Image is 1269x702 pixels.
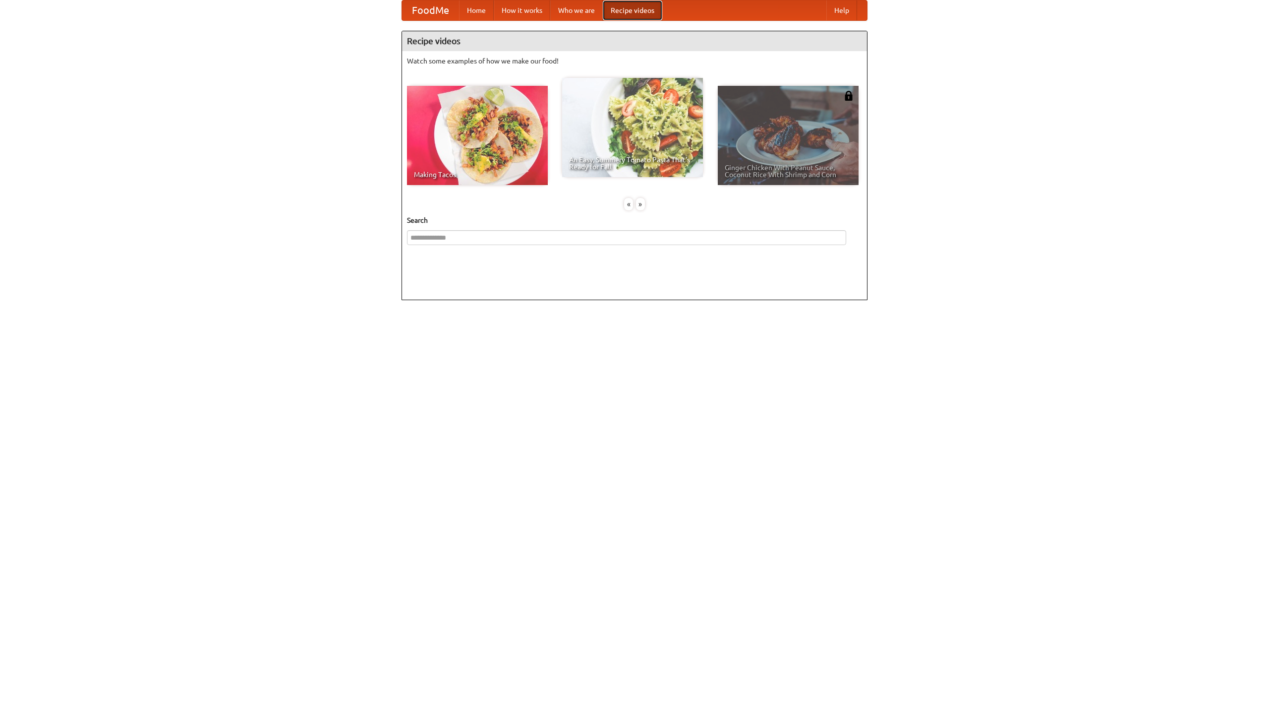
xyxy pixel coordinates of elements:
a: Home [459,0,494,20]
a: Help [826,0,857,20]
h4: Recipe videos [402,31,867,51]
a: How it works [494,0,550,20]
a: Making Tacos [407,86,548,185]
span: An Easy, Summery Tomato Pasta That's Ready for Fall [569,156,696,170]
div: « [624,198,633,210]
a: FoodMe [402,0,459,20]
a: Recipe videos [603,0,662,20]
a: Who we are [550,0,603,20]
p: Watch some examples of how we make our food! [407,56,862,66]
a: An Easy, Summery Tomato Pasta That's Ready for Fall [562,78,703,177]
h5: Search [407,215,862,225]
div: » [636,198,645,210]
img: 483408.png [844,91,854,101]
span: Making Tacos [414,171,541,178]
